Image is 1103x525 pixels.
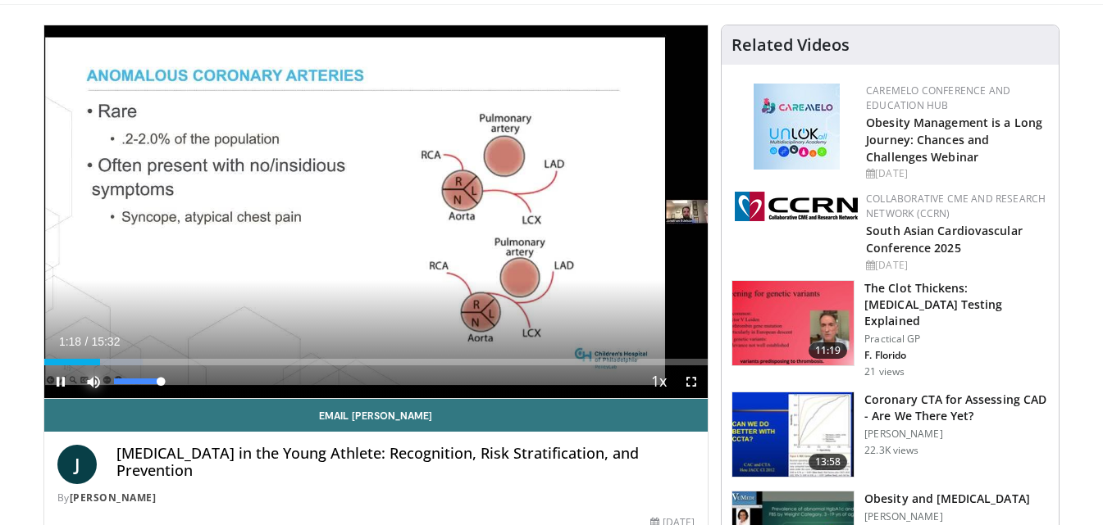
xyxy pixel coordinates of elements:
a: 11:19 The Clot Thickens: [MEDICAL_DATA] Testing Explained Practical GP F. Florido 21 views [732,280,1049,378]
p: [PERSON_NAME] [864,510,1030,523]
span: / [85,335,89,348]
span: 13:58 [809,454,848,470]
p: Practical GP [864,333,1049,346]
p: [PERSON_NAME] [864,428,1049,441]
video-js: Video Player [44,25,709,399]
p: F. Florido [864,349,1049,362]
button: Fullscreen [675,365,708,398]
a: Obesity Management is a Long Journey: Chances and Challenges Webinar [866,115,1042,165]
a: Email [PERSON_NAME] [44,399,709,432]
img: 45df64a9-a6de-482c-8a90-ada250f7980c.png.150x105_q85_autocrop_double_scale_upscale_version-0.2.jpg [754,84,840,170]
a: [PERSON_NAME] [70,491,157,505]
button: Pause [44,365,77,398]
div: [DATE] [866,166,1046,181]
a: South Asian Cardiovascular Conference 2025 [866,223,1023,256]
p: 22.3K views [864,444,918,457]
h3: Obesity and [MEDICAL_DATA] [864,491,1030,507]
h3: Coronary CTA for Assessing CAD - Are We There Yet? [864,391,1049,424]
a: Collaborative CME and Research Network (CCRN) [866,192,1046,220]
span: 15:32 [91,335,120,348]
span: 11:19 [809,342,848,359]
img: a04ee3ba-8487-4636-b0fb-5e8d268f3737.png.150x105_q85_autocrop_double_scale_upscale_version-0.2.png [735,192,858,221]
img: 34b2b9a4-89e5-4b8c-b553-8a638b61a706.150x105_q85_crop-smart_upscale.jpg [732,392,854,477]
div: Progress Bar [44,359,709,365]
span: 1:18 [59,335,81,348]
h4: [MEDICAL_DATA] in the Young Athlete: Recognition, Risk Stratification, and Prevention [116,445,695,480]
a: J [57,445,97,484]
div: Volume Level [114,378,161,384]
a: 13:58 Coronary CTA for Assessing CAD - Are We There Yet? [PERSON_NAME] 22.3K views [732,391,1049,478]
h4: Related Videos [732,35,850,55]
a: CaReMeLO Conference and Education Hub [866,84,1010,112]
p: 21 views [864,365,905,378]
button: Mute [77,365,110,398]
button: Playback Rate [642,365,675,398]
h3: The Clot Thickens: [MEDICAL_DATA] Testing Explained [864,280,1049,329]
img: 7b0db7e1-b310-4414-a1d3-dac447dbe739.150x105_q85_crop-smart_upscale.jpg [732,281,854,366]
div: By [57,491,695,505]
div: [DATE] [866,258,1046,273]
